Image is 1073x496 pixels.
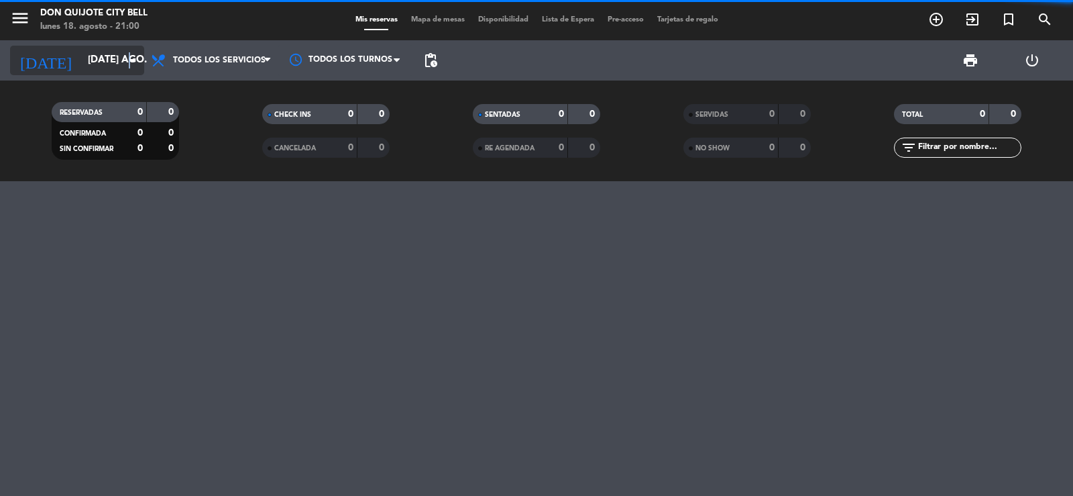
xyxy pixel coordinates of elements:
[137,128,143,138] strong: 0
[589,143,598,152] strong: 0
[125,52,141,68] i: arrow_drop_down
[1001,40,1063,81] div: LOG OUT
[902,111,923,118] span: TOTAL
[137,144,143,153] strong: 0
[980,109,985,119] strong: 0
[559,143,564,152] strong: 0
[962,52,978,68] span: print
[422,52,439,68] span: pending_actions
[769,109,775,119] strong: 0
[535,16,601,23] span: Lista de Espera
[40,20,148,34] div: lunes 18. agosto - 21:00
[485,145,534,152] span: RE AGENDADA
[10,8,30,33] button: menu
[917,140,1021,155] input: Filtrar por nombre...
[349,16,404,23] span: Mis reservas
[964,11,980,28] i: exit_to_app
[10,46,81,75] i: [DATE]
[379,143,387,152] strong: 0
[274,145,316,152] span: CANCELADA
[1001,11,1017,28] i: turned_in_not
[168,144,176,153] strong: 0
[60,146,113,152] span: SIN CONFIRMAR
[348,143,353,152] strong: 0
[1024,52,1040,68] i: power_settings_new
[559,109,564,119] strong: 0
[379,109,387,119] strong: 0
[589,109,598,119] strong: 0
[173,56,266,65] span: Todos los servicios
[274,111,311,118] span: CHECK INS
[404,16,471,23] span: Mapa de mesas
[168,128,176,138] strong: 0
[695,111,728,118] span: SERVIDAS
[601,16,651,23] span: Pre-acceso
[800,109,808,119] strong: 0
[901,140,917,156] i: filter_list
[40,7,148,20] div: Don Quijote City Bell
[695,145,730,152] span: NO SHOW
[471,16,535,23] span: Disponibilidad
[800,143,808,152] strong: 0
[60,109,103,116] span: RESERVADAS
[651,16,725,23] span: Tarjetas de regalo
[137,107,143,117] strong: 0
[485,111,520,118] span: SENTADAS
[1011,109,1019,119] strong: 0
[10,8,30,28] i: menu
[60,130,106,137] span: CONFIRMADA
[1037,11,1053,28] i: search
[928,11,944,28] i: add_circle_outline
[168,107,176,117] strong: 0
[769,143,775,152] strong: 0
[348,109,353,119] strong: 0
